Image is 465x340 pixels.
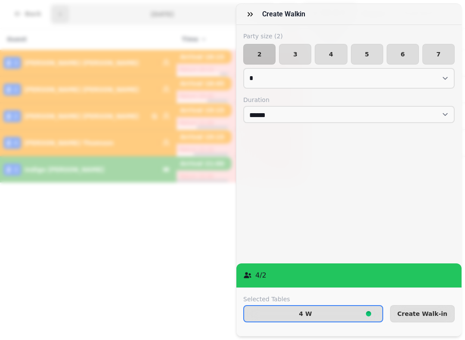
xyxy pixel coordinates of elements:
span: 7 [430,51,447,57]
button: 7 [422,44,455,65]
h3: Create walkin [262,9,309,19]
span: Create Walk-in [397,311,447,317]
span: 6 [394,51,412,57]
button: 6 [387,44,419,65]
button: 3 [279,44,311,65]
p: 4 / 2 [255,270,267,281]
button: Create Walk-in [390,305,455,322]
label: Duration [243,96,455,104]
span: 2 [251,51,268,57]
span: 3 [286,51,304,57]
span: 5 [358,51,376,57]
button: 4 [315,44,347,65]
button: 4 W [243,305,383,322]
button: 5 [351,44,383,65]
p: 4 W [299,311,312,317]
button: 2 [243,44,276,65]
label: Selected Tables [243,295,383,303]
label: Party size ( 2 ) [243,32,455,40]
span: 4 [322,51,340,57]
